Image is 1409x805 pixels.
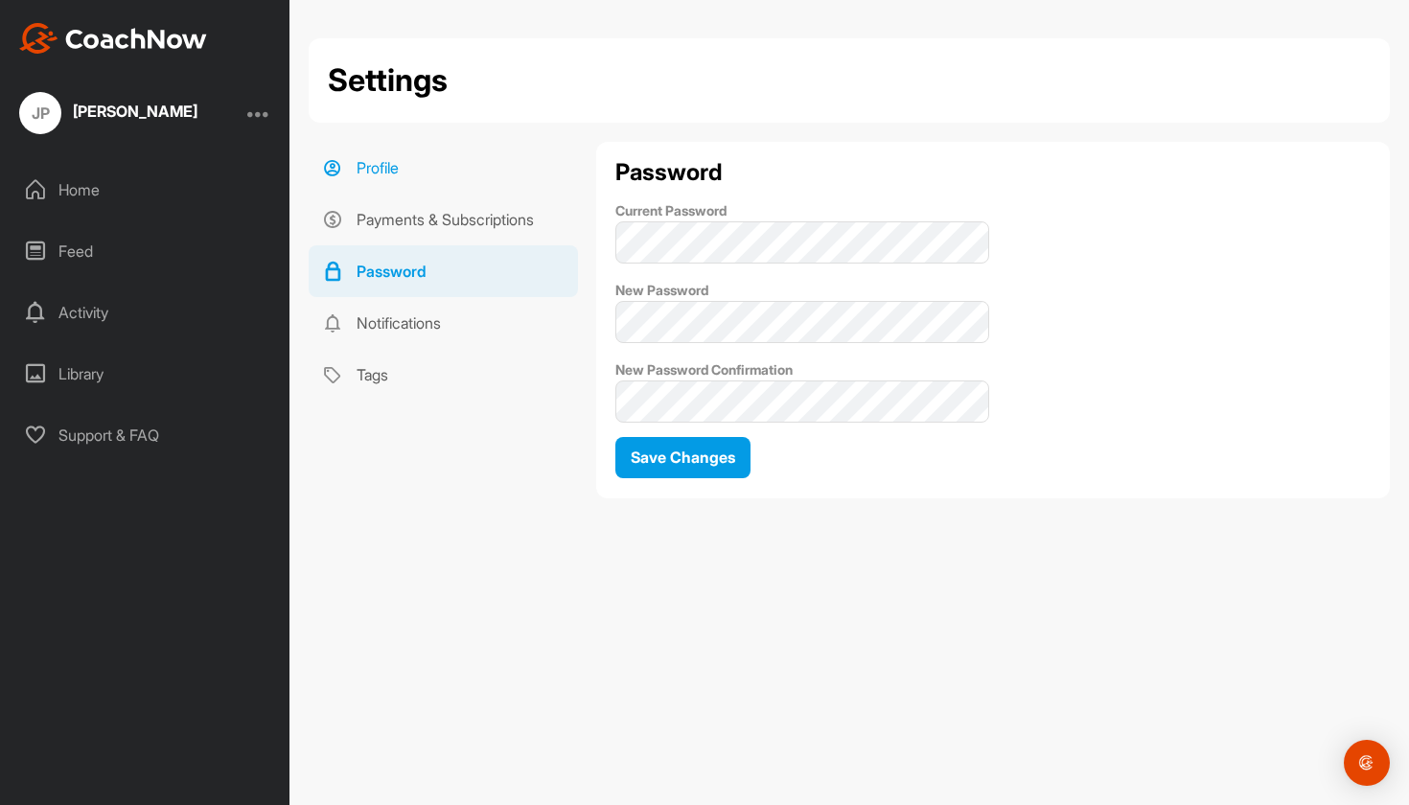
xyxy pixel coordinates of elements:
[328,57,448,103] h2: Settings
[615,161,1371,184] h2: Password
[615,361,793,378] label: New Password Confirmation
[11,411,281,459] div: Support & FAQ
[631,448,735,467] span: Save Changes
[309,349,578,401] a: Tags
[19,23,207,54] img: CoachNow
[1344,740,1390,786] div: Open Intercom Messenger
[11,288,281,336] div: Activity
[309,194,578,245] a: Payments & Subscriptions
[11,166,281,214] div: Home
[615,202,727,218] label: Current Password
[11,227,281,275] div: Feed
[19,92,61,134] div: JP
[11,350,281,398] div: Library
[73,103,197,119] div: [PERSON_NAME]
[309,297,578,349] a: Notifications
[615,437,751,478] button: Save Changes
[309,142,578,194] a: Profile
[309,245,578,297] a: Password
[615,282,708,298] label: New Password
